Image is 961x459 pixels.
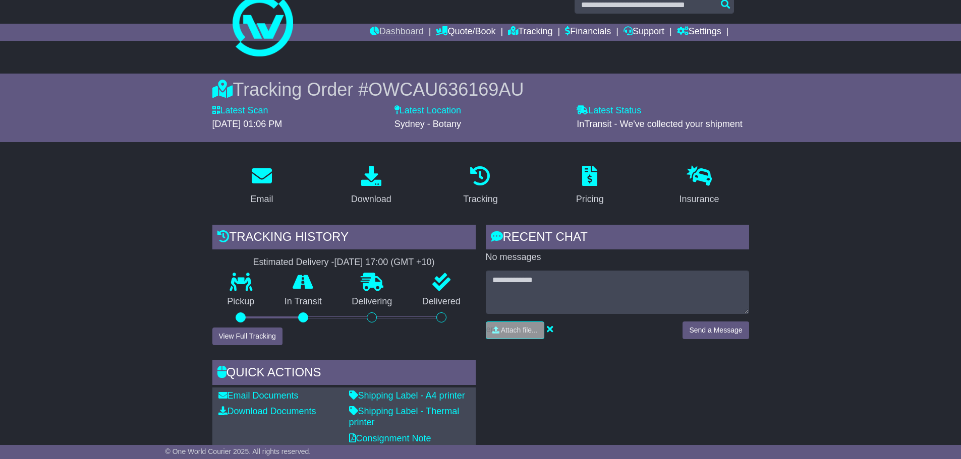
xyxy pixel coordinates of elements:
[218,406,316,416] a: Download Documents
[212,296,270,307] p: Pickup
[351,192,391,206] div: Download
[349,390,465,401] a: Shipping Label - A4 printer
[212,257,476,268] div: Estimated Delivery -
[345,162,398,210] a: Download
[212,105,268,116] label: Latest Scan
[212,327,282,345] button: View Full Tracking
[394,119,461,129] span: Sydney - Botany
[680,192,719,206] div: Insurance
[349,433,431,443] a: Consignment Note
[577,119,743,129] span: InTransit - We've collected your shipment
[565,24,611,41] a: Financials
[394,105,461,116] label: Latest Location
[269,296,337,307] p: In Transit
[570,162,610,210] a: Pricing
[165,447,311,455] span: © One World Courier 2025. All rights reserved.
[677,24,721,41] a: Settings
[212,79,749,100] div: Tracking Order #
[576,192,604,206] div: Pricing
[212,119,282,129] span: [DATE] 01:06 PM
[212,225,476,252] div: Tracking history
[486,225,749,252] div: RECENT CHAT
[436,24,495,41] a: Quote/Book
[370,24,424,41] a: Dashboard
[212,360,476,387] div: Quick Actions
[349,406,460,427] a: Shipping Label - Thermal printer
[577,105,641,116] label: Latest Status
[683,321,749,339] button: Send a Message
[337,296,408,307] p: Delivering
[244,162,279,210] a: Email
[407,296,476,307] p: Delivered
[250,192,273,206] div: Email
[673,162,726,210] a: Insurance
[508,24,552,41] a: Tracking
[624,24,664,41] a: Support
[334,257,435,268] div: [DATE] 17:00 (GMT +10)
[457,162,504,210] a: Tracking
[463,192,497,206] div: Tracking
[486,252,749,263] p: No messages
[368,79,524,100] span: OWCAU636169AU
[218,390,299,401] a: Email Documents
